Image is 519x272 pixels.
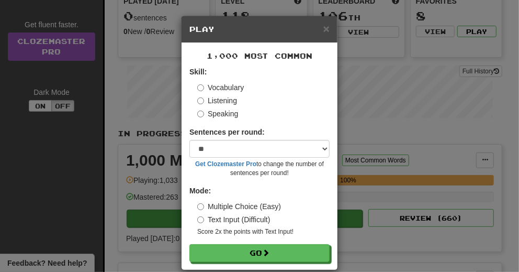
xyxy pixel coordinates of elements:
input: Vocabulary [197,84,204,91]
small: Score 2x the points with Text Input ! [197,227,330,236]
span: × [323,23,330,35]
input: Listening [197,97,204,104]
input: Multiple Choice (Easy) [197,203,204,210]
label: Listening [197,95,237,106]
button: Go [189,244,330,262]
label: Text Input (Difficult) [197,214,270,225]
input: Speaking [197,111,204,117]
strong: Skill: [189,68,207,76]
strong: Mode: [189,187,211,195]
label: Multiple Choice (Easy) [197,201,281,212]
label: Vocabulary [197,82,244,93]
a: Get Clozemaster Pro [195,160,256,168]
input: Text Input (Difficult) [197,216,204,223]
label: Sentences per round: [189,127,265,137]
label: Speaking [197,108,238,119]
button: Close [323,23,330,34]
h5: Play [189,24,330,35]
span: 1,000 Most Common [207,51,312,60]
small: to change the number of sentences per round! [189,160,330,178]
